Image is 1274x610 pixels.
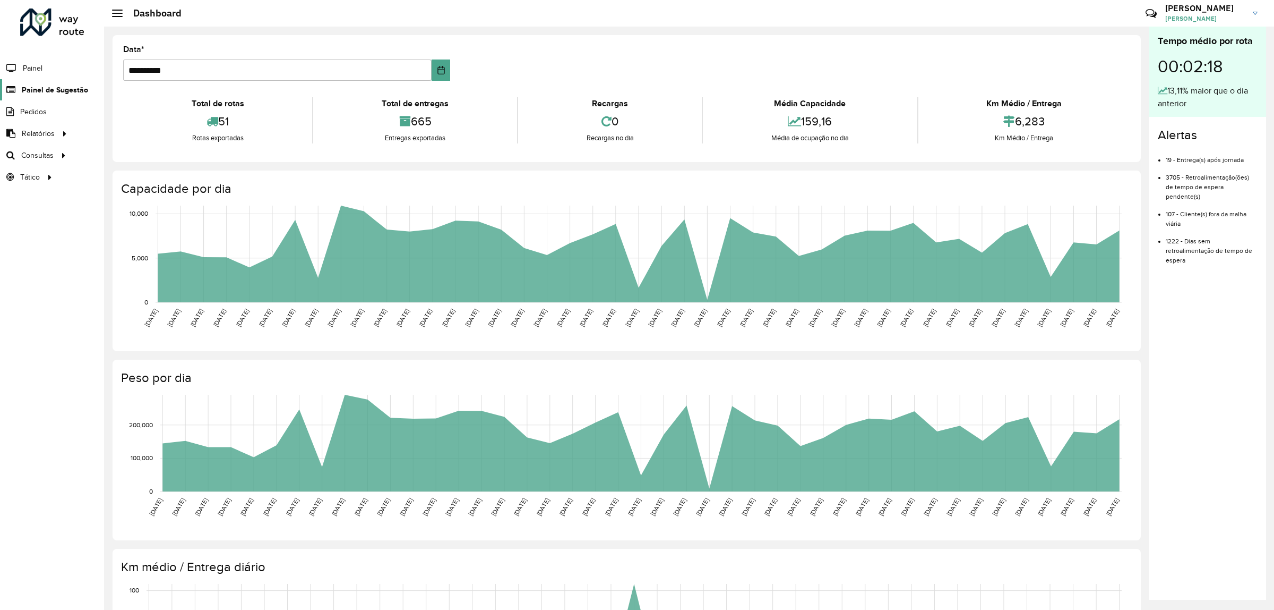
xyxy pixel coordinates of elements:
[830,308,846,328] text: [DATE]
[316,97,514,110] div: Total de entregas
[1105,497,1120,517] text: [DATE]
[372,308,388,328] text: [DATE]
[123,43,144,56] label: Data
[1036,308,1052,328] text: [DATE]
[23,63,42,74] span: Painel
[1158,48,1258,84] div: 00:02:18
[349,308,365,328] text: [DATE]
[20,106,47,117] span: Pedidos
[1158,128,1258,143] h4: Alertas
[581,497,596,517] text: [DATE]
[20,172,40,183] span: Tático
[601,308,616,328] text: [DATE]
[1166,147,1258,165] li: 19 - Entrega(s) após jornada
[558,497,573,517] text: [DATE]
[510,308,525,328] text: [DATE]
[330,497,346,517] text: [DATE]
[967,308,983,328] text: [DATE]
[521,110,699,133] div: 0
[853,308,868,328] text: [DATE]
[922,308,937,328] text: [DATE]
[532,308,548,328] text: [DATE]
[578,308,593,328] text: [DATE]
[130,210,148,217] text: 10,000
[281,308,296,328] text: [DATE]
[353,497,368,517] text: [DATE]
[535,497,550,517] text: [DATE]
[307,497,323,517] text: [DATE]
[22,84,88,96] span: Painel de Sugestão
[991,497,1006,517] text: [DATE]
[189,308,204,328] text: [DATE]
[876,308,891,328] text: [DATE]
[1059,308,1074,328] text: [DATE]
[464,308,479,328] text: [DATE]
[235,308,250,328] text: [DATE]
[705,133,914,143] div: Média de ocupação no dia
[877,497,892,517] text: [DATE]
[647,308,662,328] text: [DATE]
[1036,497,1052,517] text: [DATE]
[441,308,456,328] text: [DATE]
[626,497,642,517] text: [DATE]
[784,308,799,328] text: [DATE]
[512,497,528,517] text: [DATE]
[131,455,153,462] text: 100,000
[126,110,309,133] div: 51
[1165,3,1245,13] h3: [PERSON_NAME]
[121,181,1130,197] h4: Capacidade por dia
[807,308,822,328] text: [DATE]
[555,308,571,328] text: [DATE]
[1059,497,1074,517] text: [DATE]
[786,497,801,517] text: [DATE]
[763,497,778,517] text: [DATE]
[968,497,984,517] text: [DATE]
[1158,34,1258,48] div: Tempo médio por rota
[831,497,847,517] text: [DATE]
[1165,14,1245,23] span: [PERSON_NAME]
[129,421,153,428] text: 200,000
[1166,228,1258,265] li: 1222 - Dias sem retroalimentação de tempo de espera
[921,97,1127,110] div: Km Médio / Entrega
[1082,497,1097,517] text: [DATE]
[604,497,619,517] text: [DATE]
[945,497,961,517] text: [DATE]
[705,97,914,110] div: Média Capacidade
[521,97,699,110] div: Recargas
[376,497,391,517] text: [DATE]
[670,308,685,328] text: [DATE]
[718,497,733,517] text: [DATE]
[285,497,300,517] text: [DATE]
[217,497,232,517] text: [DATE]
[808,497,824,517] text: [DATE]
[741,497,756,517] text: [DATE]
[132,255,148,261] text: 5,000
[761,308,777,328] text: [DATE]
[1158,84,1258,110] div: 13,11% maior que o dia anterior
[399,497,414,517] text: [DATE]
[148,497,163,517] text: [DATE]
[444,497,460,517] text: [DATE]
[126,97,309,110] div: Total de rotas
[126,133,309,143] div: Rotas exportadas
[171,497,186,517] text: [DATE]
[166,308,182,328] text: [DATE]
[21,150,54,161] span: Consultas
[257,308,273,328] text: [DATE]
[487,308,502,328] text: [DATE]
[944,308,960,328] text: [DATE]
[921,110,1127,133] div: 6,283
[921,133,1127,143] div: Km Médio / Entrega
[316,110,514,133] div: 665
[421,497,437,517] text: [DATE]
[144,299,148,306] text: 0
[649,497,665,517] text: [DATE]
[149,488,153,495] text: 0
[22,128,55,139] span: Relatórios
[693,308,708,328] text: [DATE]
[121,370,1130,386] h4: Peso por dia
[395,308,410,328] text: [DATE]
[123,7,182,19] h2: Dashboard
[1013,308,1029,328] text: [DATE]
[1082,308,1097,328] text: [DATE]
